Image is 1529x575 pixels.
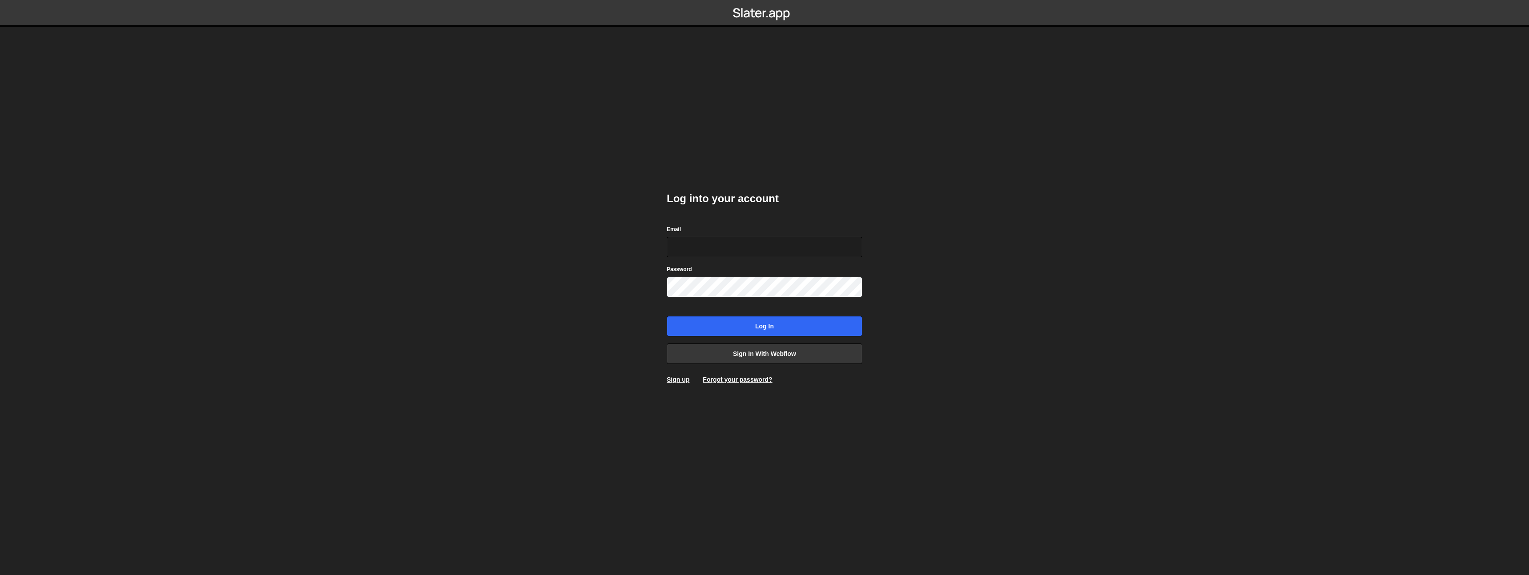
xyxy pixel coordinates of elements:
input: Log in [667,316,862,336]
label: Email [667,225,681,234]
a: Forgot your password? [703,376,772,383]
label: Password [667,265,692,274]
a: Sign up [667,376,689,383]
a: Sign in with Webflow [667,343,862,364]
h2: Log into your account [667,192,862,206]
